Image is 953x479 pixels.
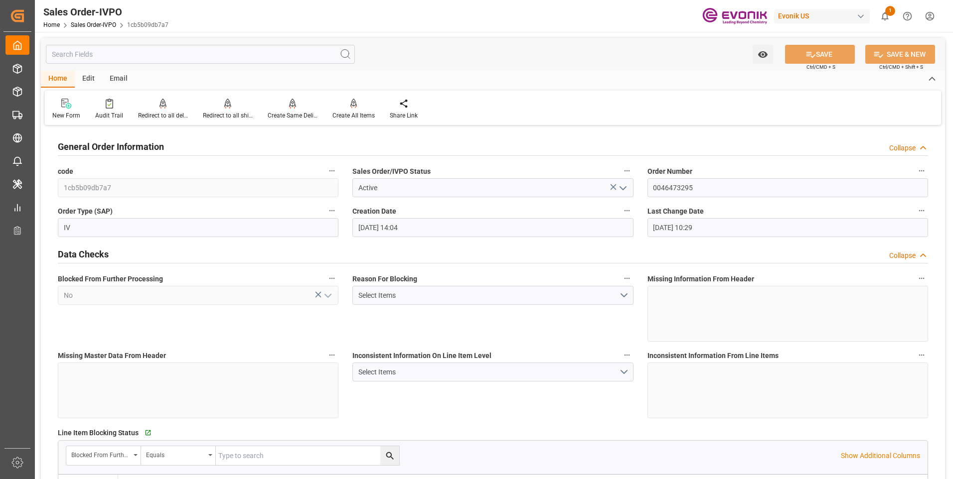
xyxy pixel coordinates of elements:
[52,111,80,120] div: New Form
[58,206,113,217] span: Order Type (SAP)
[203,111,253,120] div: Redirect to all shipments
[889,143,916,153] div: Collapse
[358,367,619,377] div: Select Items
[71,21,116,28] a: Sales Order-IVPO
[390,111,418,120] div: Share Link
[621,272,634,285] button: Reason For Blocking
[352,286,633,305] button: open menu
[885,6,895,16] span: 1
[621,349,634,361] button: Inconsistent Information On Line Item Level
[216,446,399,465] input: Type to search
[43,4,168,19] div: Sales Order-IVPO
[621,164,634,177] button: Sales Order/IVPO Status
[647,166,692,177] span: Order Number
[268,111,318,120] div: Create Same Delivery Date
[915,164,928,177] button: Order Number
[66,446,141,465] button: open menu
[41,71,75,88] div: Home
[58,140,164,153] h2: General Order Information
[320,288,335,303] button: open menu
[43,21,60,28] a: Home
[71,448,130,460] div: Blocked From Further Processing
[46,45,355,64] input: Search Fields
[774,9,870,23] div: Evonik US
[879,63,923,71] span: Ctrl/CMD + Shift + S
[75,71,102,88] div: Edit
[889,250,916,261] div: Collapse
[352,218,633,237] input: MM-DD-YYYY HH:MM
[102,71,135,88] div: Email
[146,448,205,460] div: Equals
[352,362,633,381] button: open menu
[865,45,935,64] button: SAVE & NEW
[841,451,920,461] p: Show Additional Columns
[58,247,109,261] h2: Data Checks
[352,351,491,361] span: Inconsistent Information On Line Item Level
[647,351,779,361] span: Inconsistent Information From Line Items
[325,204,338,217] button: Order Type (SAP)
[325,349,338,361] button: Missing Master Data From Header
[58,351,166,361] span: Missing Master Data From Header
[621,204,634,217] button: Creation Date
[774,6,874,25] button: Evonik US
[332,111,375,120] div: Create All Items
[647,218,928,237] input: MM-DD-YYYY HH:MM
[647,206,704,217] span: Last Change Date
[915,204,928,217] button: Last Change Date
[95,111,123,120] div: Audit Trail
[806,63,835,71] span: Ctrl/CMD + S
[58,428,139,438] span: Line Item Blocking Status
[358,290,619,301] div: Select Items
[352,206,396,217] span: Creation Date
[138,111,188,120] div: Redirect to all deliveries
[352,166,431,177] span: Sales Order/IVPO Status
[615,180,630,196] button: open menu
[785,45,855,64] button: SAVE
[915,349,928,361] button: Inconsistent Information From Line Items
[915,272,928,285] button: Missing Information From Header
[352,274,417,284] span: Reason For Blocking
[753,45,773,64] button: open menu
[702,7,767,25] img: Evonik-brand-mark-Deep-Purple-RGB.jpeg_1700498283.jpeg
[58,166,73,177] span: code
[325,164,338,177] button: code
[325,272,338,285] button: Blocked From Further Processing
[380,446,399,465] button: search button
[874,5,896,27] button: show 1 new notifications
[896,5,919,27] button: Help Center
[58,274,163,284] span: Blocked From Further Processing
[141,446,216,465] button: open menu
[647,274,754,284] span: Missing Information From Header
